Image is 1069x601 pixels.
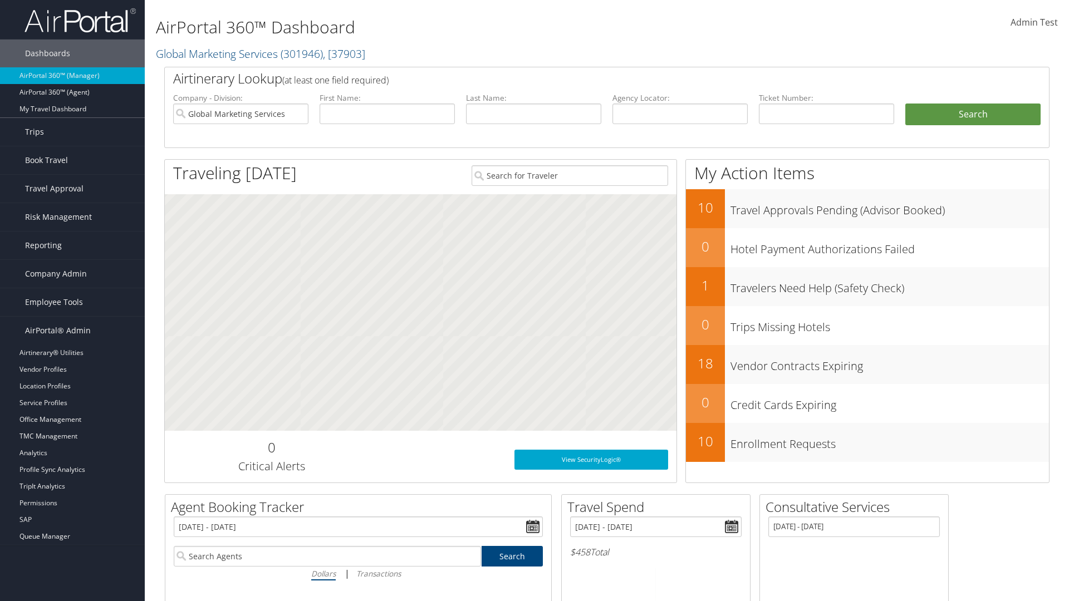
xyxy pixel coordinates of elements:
[282,74,389,86] span: (at least one field required)
[356,568,401,579] i: Transactions
[686,161,1049,185] h1: My Action Items
[759,92,894,104] label: Ticket Number:
[567,497,750,516] h2: Travel Spend
[686,276,725,295] h2: 1
[766,497,948,516] h2: Consultative Services
[570,546,742,558] h6: Total
[730,236,1049,257] h3: Hotel Payment Authorizations Failed
[482,546,543,566] a: Search
[173,92,308,104] label: Company - Division:
[1011,6,1058,40] a: Admin Test
[174,546,481,566] input: Search Agents
[156,16,757,39] h1: AirPortal 360™ Dashboard
[174,566,543,580] div: |
[686,393,725,412] h2: 0
[686,237,725,256] h2: 0
[25,288,83,316] span: Employee Tools
[311,568,336,579] i: Dollars
[25,118,44,146] span: Trips
[320,92,455,104] label: First Name:
[173,69,967,88] h2: Airtinerary Lookup
[514,450,668,470] a: View SecurityLogic®
[686,345,1049,384] a: 18Vendor Contracts Expiring
[686,306,1049,345] a: 0Trips Missing Hotels
[686,315,725,334] h2: 0
[686,354,725,373] h2: 18
[472,165,668,186] input: Search for Traveler
[730,197,1049,218] h3: Travel Approvals Pending (Advisor Booked)
[25,175,84,203] span: Travel Approval
[905,104,1041,126] button: Search
[686,423,1049,462] a: 10Enrollment Requests
[25,317,91,344] span: AirPortal® Admin
[25,231,62,259] span: Reporting
[171,497,551,516] h2: Agent Booking Tracker
[173,459,370,474] h3: Critical Alerts
[173,161,297,185] h1: Traveling [DATE]
[686,228,1049,267] a: 0Hotel Payment Authorizations Failed
[730,353,1049,374] h3: Vendor Contracts Expiring
[686,432,725,451] h2: 10
[730,392,1049,413] h3: Credit Cards Expiring
[686,384,1049,423] a: 0Credit Cards Expiring
[730,275,1049,296] h3: Travelers Need Help (Safety Check)
[570,546,590,558] span: $458
[612,92,748,104] label: Agency Locator:
[173,438,370,457] h2: 0
[686,198,725,217] h2: 10
[25,260,87,288] span: Company Admin
[323,46,365,61] span: , [ 37903 ]
[281,46,323,61] span: ( 301946 )
[686,267,1049,306] a: 1Travelers Need Help (Safety Check)
[730,431,1049,452] h3: Enrollment Requests
[156,46,365,61] a: Global Marketing Services
[25,40,70,67] span: Dashboards
[25,203,92,231] span: Risk Management
[466,92,601,104] label: Last Name:
[25,146,68,174] span: Book Travel
[730,314,1049,335] h3: Trips Missing Hotels
[686,189,1049,228] a: 10Travel Approvals Pending (Advisor Booked)
[1011,16,1058,28] span: Admin Test
[24,7,136,33] img: airportal-logo.png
